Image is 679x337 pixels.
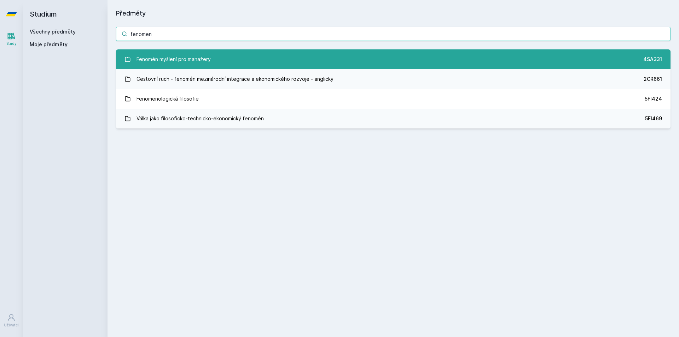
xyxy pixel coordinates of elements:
[137,92,199,106] div: Fenomenologická filosofie
[30,41,68,48] span: Moje předměty
[6,41,17,46] div: Study
[116,27,671,41] input: Název nebo ident předmětu…
[116,69,671,89] a: Cestovní ruch - fenomén mezinárodní integrace a ekonomického rozvoje - anglicky 2CR661
[137,52,211,66] div: Fenomén myšlení pro manažery
[645,115,662,122] div: 5FI469
[116,109,671,128] a: Válka jako filosoficko-technicko-ekonomický fenomén 5FI469
[30,29,76,35] a: Všechny předměty
[643,56,662,63] div: 4SA331
[116,8,671,18] h1: Předměty
[116,49,671,69] a: Fenomén myšlení pro manažery 4SA331
[4,323,19,328] div: Uživatel
[644,76,662,83] div: 2CR661
[137,72,333,86] div: Cestovní ruch - fenomén mezinárodní integrace a ekonomického rozvoje - anglicky
[1,28,21,50] a: Study
[645,95,662,102] div: 5FI424
[137,112,264,126] div: Válka jako filosoficko-technicko-ekonomický fenomén
[1,310,21,331] a: Uživatel
[116,89,671,109] a: Fenomenologická filosofie 5FI424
